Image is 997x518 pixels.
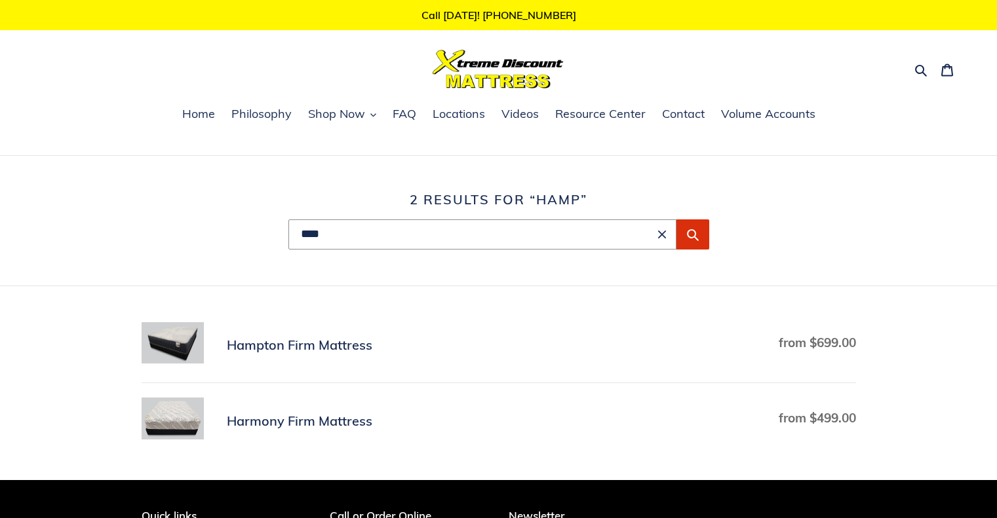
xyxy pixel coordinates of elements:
a: Hampton Firm Mattress [142,322,856,369]
a: Harmony Firm Mattress [142,398,856,444]
a: Volume Accounts [714,105,822,124]
span: Locations [433,106,485,122]
a: Resource Center [549,105,652,124]
span: FAQ [393,106,416,122]
input: Search [288,219,676,250]
span: Shop Now [308,106,365,122]
span: Volume Accounts [721,106,815,122]
a: Contact [655,105,711,124]
span: Philosophy [231,106,292,122]
a: Locations [426,105,492,124]
span: Videos [501,106,539,122]
a: Videos [495,105,545,124]
span: Resource Center [555,106,646,122]
a: Philosophy [225,105,298,124]
h1: 2 results for “hamp” [142,192,856,208]
span: Home [182,106,215,122]
button: Submit [676,219,709,250]
span: Contact [662,106,705,122]
img: Xtreme Discount Mattress [433,50,564,88]
a: Home [176,105,222,124]
a: FAQ [386,105,423,124]
button: Clear search term [654,227,670,242]
button: Shop Now [302,105,383,124]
